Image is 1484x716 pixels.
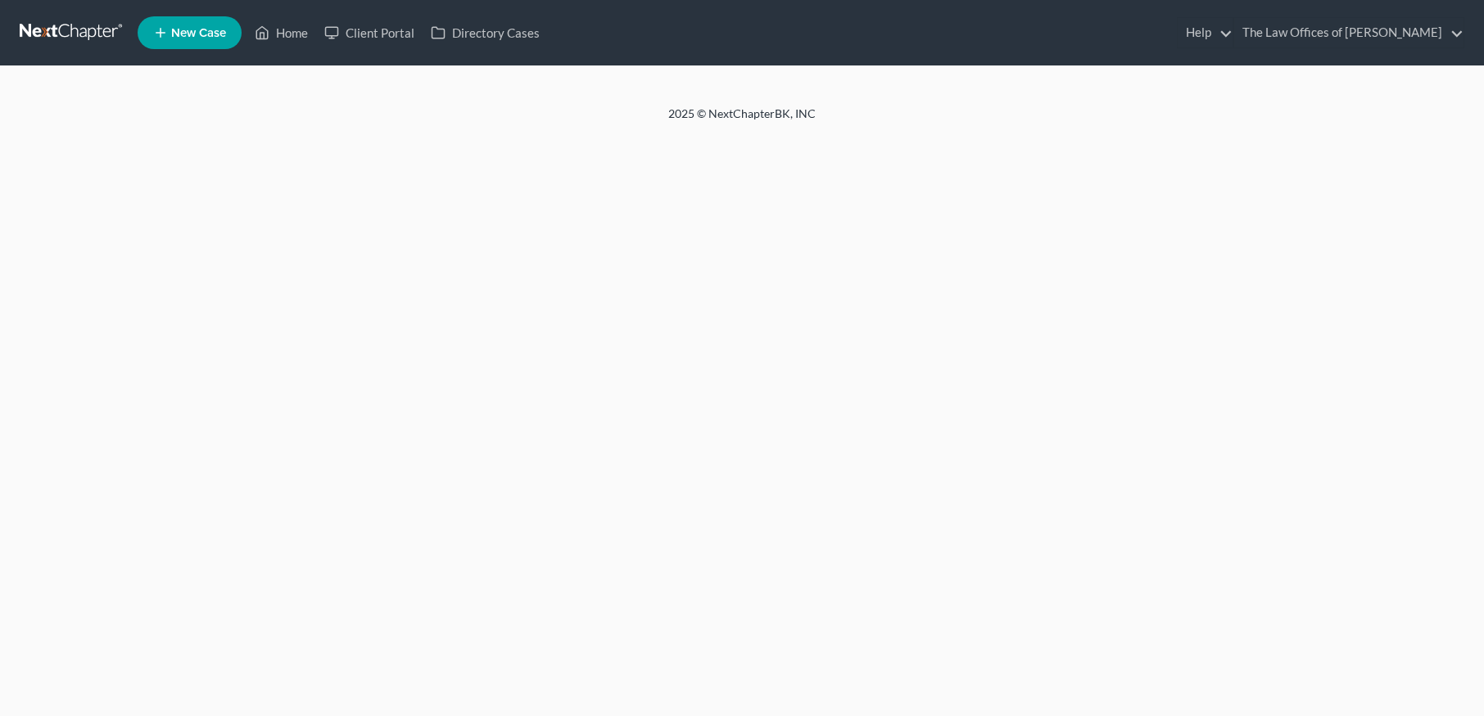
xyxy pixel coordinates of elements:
new-legal-case-button: New Case [138,16,242,49]
a: The Law Offices of [PERSON_NAME] [1234,18,1464,47]
div: 2025 © NextChapterBK, INC [275,106,1209,135]
a: Help [1178,18,1233,47]
a: Client Portal [316,18,423,47]
a: Home [247,18,316,47]
a: Directory Cases [423,18,548,47]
